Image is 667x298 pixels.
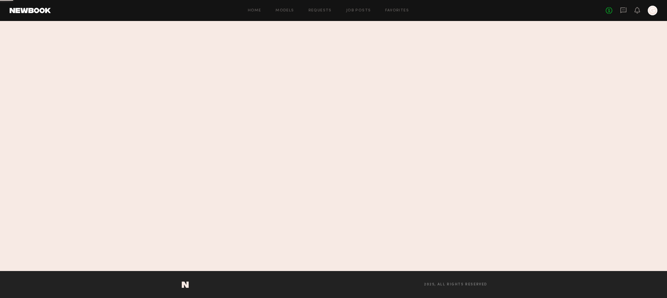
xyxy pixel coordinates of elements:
a: Home [248,9,261,13]
a: G [648,6,657,15]
a: Requests [309,9,332,13]
a: Favorites [385,9,409,13]
a: Job Posts [346,9,371,13]
span: 2025, all rights reserved [424,283,487,287]
a: Models [276,9,294,13]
